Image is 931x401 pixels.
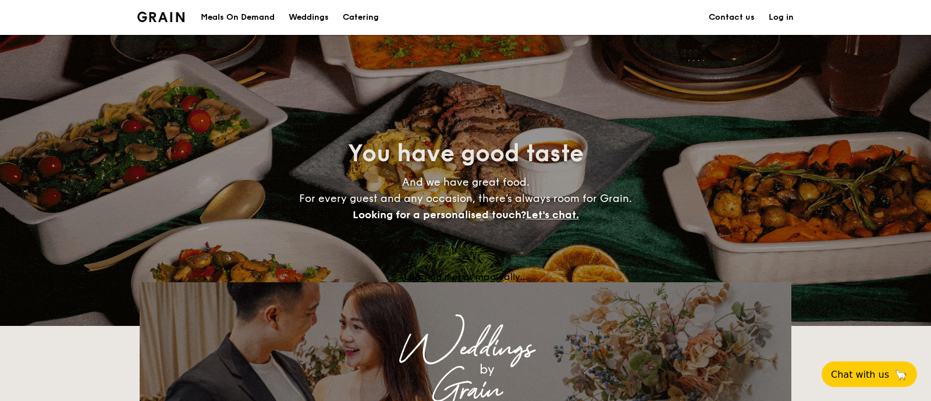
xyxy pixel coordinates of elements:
a: Logotype [137,12,184,22]
div: by [285,359,689,380]
div: Grain [242,380,689,401]
img: Grain [137,12,184,22]
div: Loading menus magically... [140,271,791,282]
span: Chat with us [831,369,889,380]
span: Let's chat. [526,208,579,221]
span: 🦙 [894,368,908,381]
div: Weddings [242,338,689,359]
button: Chat with us🦙 [822,361,917,387]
